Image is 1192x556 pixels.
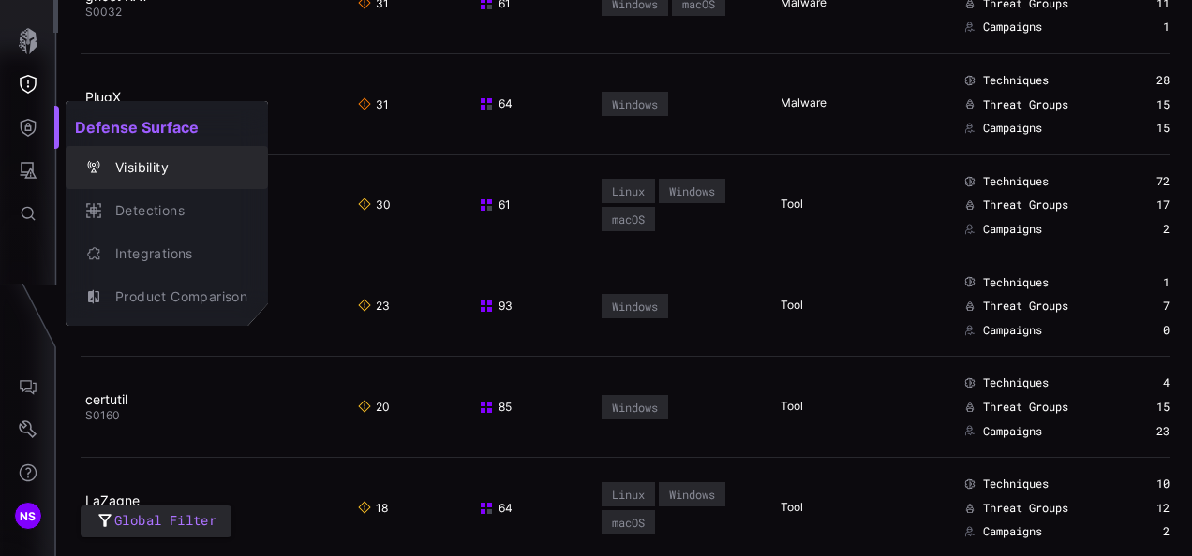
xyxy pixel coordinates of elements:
div: Product Comparison [106,285,247,309]
button: Integrations [66,232,268,275]
h2: Defense Surface [66,109,268,146]
div: Integrations [106,242,247,266]
div: Visibility [106,156,247,180]
button: Product Comparison [66,275,268,318]
button: Detections [66,189,268,232]
div: Detections [106,199,247,223]
button: Visibility [66,146,268,189]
